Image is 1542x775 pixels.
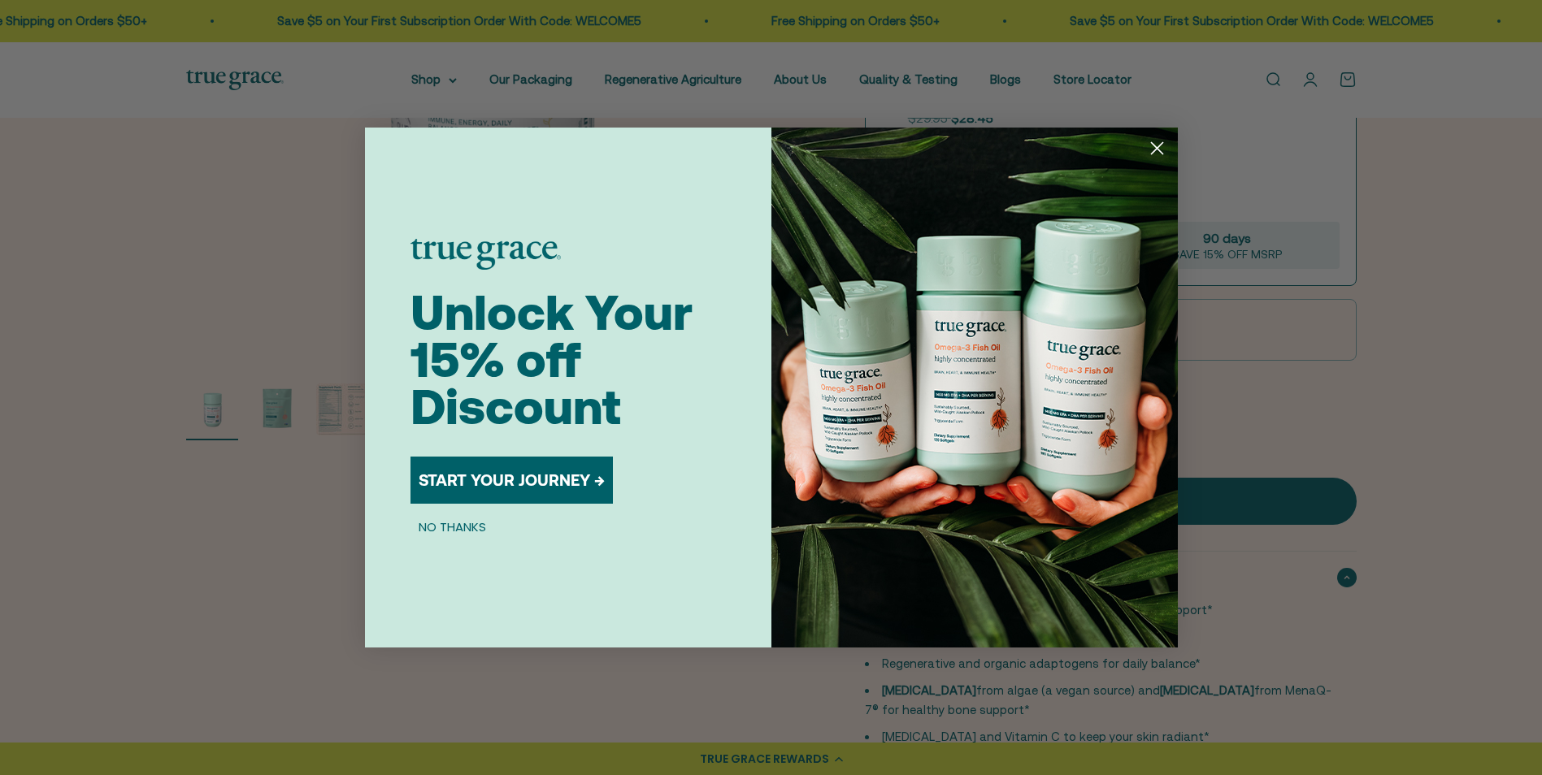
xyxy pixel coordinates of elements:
img: logo placeholder [410,239,561,270]
img: 098727d5-50f8-4f9b-9554-844bb8da1403.jpeg [771,128,1178,647]
button: START YOUR JOURNEY → [410,457,613,504]
button: Close dialog [1143,134,1171,162]
button: NO THANKS [410,517,494,536]
span: Unlock Your 15% off Discount [410,284,693,435]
